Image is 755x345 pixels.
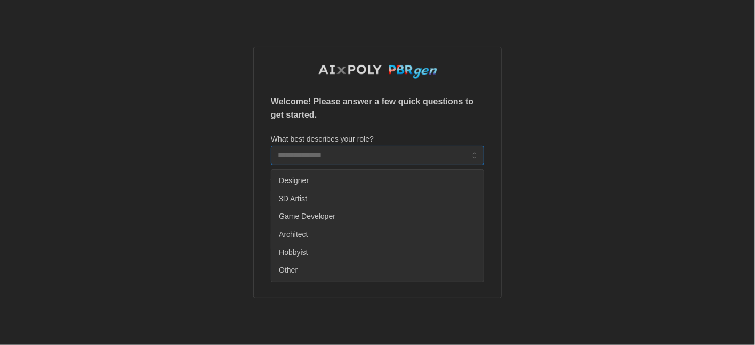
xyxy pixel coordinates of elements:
span: Architect [279,229,308,241]
p: Welcome! Please answer a few quick questions to get started. [271,95,484,122]
span: Hobbyist [279,247,308,259]
span: Game Developer [279,211,335,223]
span: Other [279,265,298,276]
label: What best describes your role? [271,134,374,145]
span: 3D Artist [279,193,307,205]
span: Designer [279,175,309,187]
img: AIxPoly PBRgen [318,64,438,80]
